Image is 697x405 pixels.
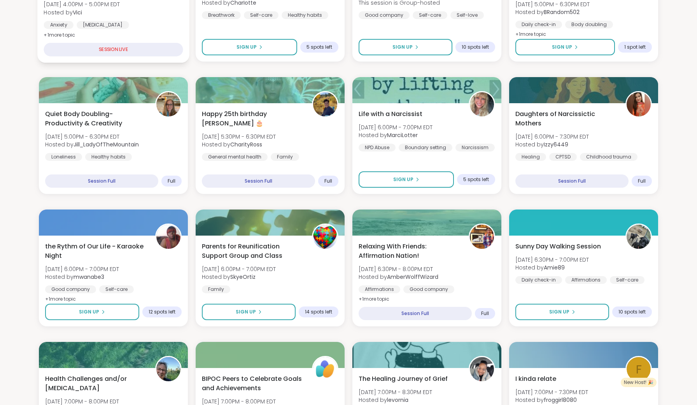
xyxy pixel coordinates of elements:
[515,21,562,28] div: Daily check-in
[470,92,494,116] img: MarciLotter
[202,11,241,19] div: Breathwork
[313,225,337,249] img: SkyeOrtiz
[202,39,297,55] button: Sign Up
[515,242,601,251] span: Sunny Day Walking Session
[45,109,147,128] span: Quiet Body Doubling- Productivity & Creativity
[544,141,568,148] b: Izzy6449
[244,11,278,19] div: Self-care
[359,273,438,281] span: Hosted by
[399,144,452,151] div: Boundary setting
[565,21,613,28] div: Body doubling
[45,242,147,261] span: the Rythm of Our Life - Karaoke Night
[202,265,276,273] span: [DATE] 6:00PM - 7:00PM EDT
[45,273,119,281] span: Hosted by
[236,44,257,51] span: Sign Up
[359,388,432,396] span: [DATE] 7:00PM - 8:30PM EDT
[515,264,589,271] span: Hosted by
[45,265,119,273] span: [DATE] 6:00PM - 7:00PM EDT
[202,374,303,393] span: BIPOC Peers to Celebrate Goals and Achievements
[359,307,472,320] div: Session Full
[359,144,396,151] div: NPD Abuse
[202,174,315,188] div: Session Full
[202,304,296,320] button: Sign Up
[580,153,637,161] div: Childhood trauma
[387,131,418,139] b: MarciLotter
[79,308,99,315] span: Sign Up
[156,357,180,381] img: Lori246
[636,360,642,379] span: f
[359,171,454,188] button: Sign Up
[544,264,565,271] b: Amie89
[515,304,609,320] button: Sign Up
[627,92,651,116] img: Izzy6449
[149,309,175,315] span: 12 spots left
[463,176,489,183] span: 5 spots left
[305,309,332,315] span: 14 spots left
[515,39,615,55] button: Sign Up
[515,374,556,384] span: I kinda relate
[627,225,651,249] img: Amie89
[621,378,657,387] div: New Host! 🎉
[77,21,129,29] div: [MEDICAL_DATA]
[387,396,408,404] b: levornia
[44,8,120,16] span: Hosted by
[202,133,276,141] span: [DATE] 5:30PM - 6:30PM EDT
[455,144,495,151] div: Narcissism
[156,225,180,249] img: mwanabe3
[450,11,484,19] div: Self-love
[515,109,617,128] span: Daughters of Narcissictic Mothers
[359,265,438,273] span: [DATE] 6:30PM - 8:00PM EDT
[359,374,448,384] span: The Healing Journey of Grief
[515,256,589,264] span: [DATE] 6:30PM - 7:00PM EDT
[618,309,646,315] span: 10 spots left
[403,285,454,293] div: Good company
[387,273,438,281] b: AmberWolffWizard
[515,141,589,148] span: Hosted by
[202,109,303,128] span: Happy 25th birthday [PERSON_NAME] 🎂
[359,242,460,261] span: Relaxing With Friends: Affirmation Nation!
[359,131,433,139] span: Hosted by
[392,44,413,51] span: Sign Up
[230,273,256,281] b: SkyeOrtiz
[638,178,646,184] span: Full
[565,276,607,284] div: Affirmations
[45,141,139,148] span: Hosted by
[462,44,489,50] span: 10 spots left
[515,396,588,404] span: Hosted by
[202,273,276,281] span: Hosted by
[481,310,489,317] span: Full
[359,123,433,131] span: [DATE] 6:00PM - 7:00PM EDT
[359,109,422,119] span: Life with a Narcissist
[271,153,299,161] div: Family
[202,242,303,261] span: Parents for Reunification Support Group and Class
[99,285,134,293] div: Self-care
[45,374,147,393] span: Health Challenges and/or [MEDICAL_DATA]
[515,174,629,188] div: Session Full
[413,11,447,19] div: Self-care
[230,141,262,148] b: CharityRoss
[44,0,120,8] span: [DATE] 4:00PM - 5:00PM EDT
[306,44,332,50] span: 5 spots left
[515,133,589,141] span: [DATE] 6:00PM - 7:30PM EDT
[359,39,452,55] button: Sign Up
[359,285,400,293] div: Affirmations
[470,357,494,381] img: levornia
[202,153,268,161] div: General mental health
[515,388,588,396] span: [DATE] 7:00PM - 7:30PM EDT
[549,153,577,161] div: CPTSD
[470,225,494,249] img: AmberWolffWizard
[44,21,73,29] div: Anxiety
[359,11,410,19] div: Good company
[282,11,328,19] div: Healthy habits
[624,44,646,50] span: 1 spot left
[202,285,230,293] div: Family
[236,308,256,315] span: Sign Up
[44,43,183,56] div: SESSION LIVE
[552,44,572,51] span: Sign Up
[74,273,104,281] b: mwanabe3
[45,304,139,320] button: Sign Up
[515,0,590,8] span: [DATE] 5:00PM - 6:30PM EDT
[610,276,644,284] div: Self-care
[168,178,175,184] span: Full
[544,396,577,404] b: froggirl8080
